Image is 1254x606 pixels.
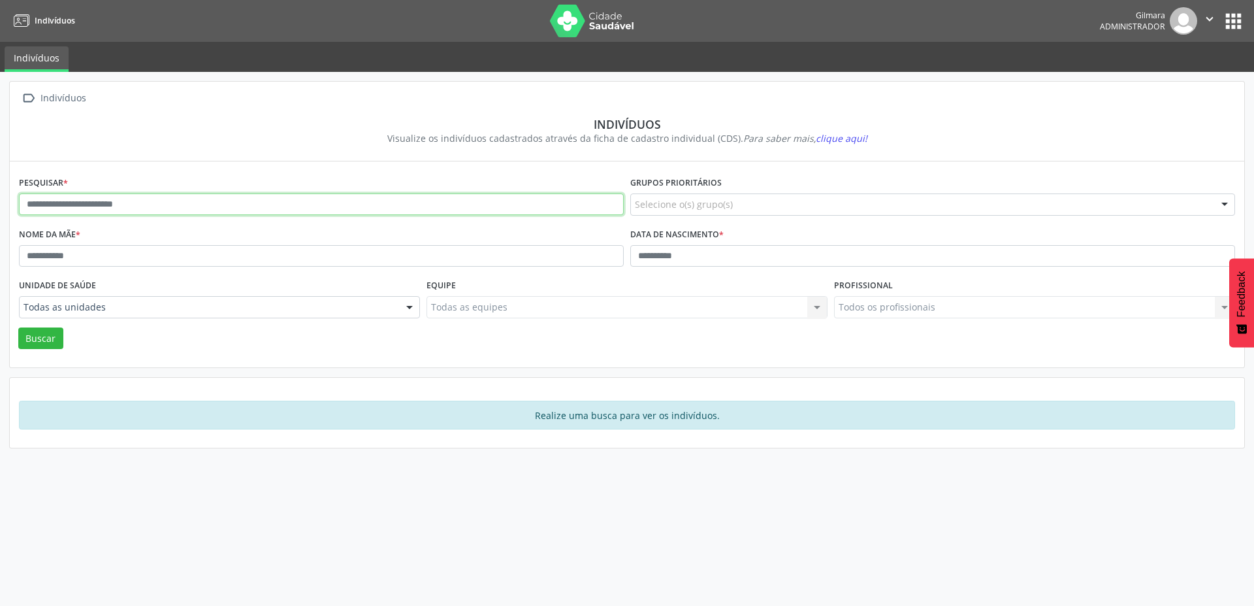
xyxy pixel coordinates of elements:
[9,10,75,31] a: Indivíduos
[18,328,63,350] button: Buscar
[1170,7,1197,35] img: img
[19,276,96,296] label: Unidade de saúde
[743,132,867,144] i: Para saber mais,
[1229,258,1254,347] button: Feedback - Mostrar pesquisa
[5,46,69,72] a: Indivíduos
[19,401,1235,429] div: Realize uma busca para ver os indivíduos.
[834,276,893,296] label: Profissional
[19,89,88,108] a:  Indivíduos
[816,132,867,144] span: clique aqui!
[635,197,733,211] span: Selecione o(s) grupo(s)
[630,173,722,194] label: Grupos prioritários
[19,89,38,108] i: 
[35,15,75,26] span: Indivíduos
[630,225,724,245] label: Data de nascimento
[1100,21,1165,32] span: Administrador
[19,173,68,194] label: Pesquisar
[28,131,1226,145] div: Visualize os indivíduos cadastrados através da ficha de cadastro individual (CDS).
[38,89,88,108] div: Indivíduos
[1202,12,1217,26] i: 
[24,301,393,314] span: Todas as unidades
[19,225,80,245] label: Nome da mãe
[1236,271,1247,317] span: Feedback
[426,276,456,296] label: Equipe
[1197,7,1222,35] button: 
[28,117,1226,131] div: Indivíduos
[1222,10,1245,33] button: apps
[1100,10,1165,21] div: Gilmara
